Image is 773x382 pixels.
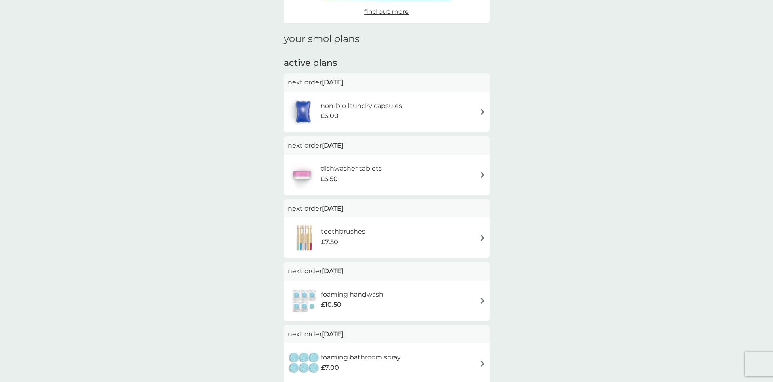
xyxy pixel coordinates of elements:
[321,363,339,373] span: £7.00
[480,298,486,304] img: arrow right
[322,326,344,342] span: [DATE]
[288,203,486,214] p: next order
[321,174,338,184] span: £6.50
[322,137,344,153] span: [DATE]
[288,287,321,315] img: foaming handwash
[288,266,486,276] p: next order
[321,101,402,111] h6: non-bio laundry capsules
[288,329,486,340] p: next order
[364,6,409,17] a: find out more
[288,98,318,126] img: non-bio laundry capsules
[321,163,382,174] h6: dishwasher tablets
[288,349,321,378] img: foaming bathroom spray
[480,235,486,241] img: arrow right
[480,361,486,367] img: arrow right
[322,200,344,216] span: [DATE]
[288,161,316,189] img: dishwasher tablets
[480,172,486,178] img: arrow right
[364,8,409,15] span: find out more
[321,111,339,121] span: £6.00
[288,140,486,151] p: next order
[321,237,338,247] span: £7.50
[480,109,486,115] img: arrow right
[288,77,486,88] p: next order
[321,289,383,300] h6: foaming handwash
[322,263,344,279] span: [DATE]
[288,224,321,252] img: toothbrushes
[321,226,365,237] h6: toothbrushes
[284,33,490,45] h1: your smol plans
[321,300,341,310] span: £10.50
[321,352,401,363] h6: foaming bathroom spray
[284,57,490,70] h2: active plans
[322,74,344,90] span: [DATE]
